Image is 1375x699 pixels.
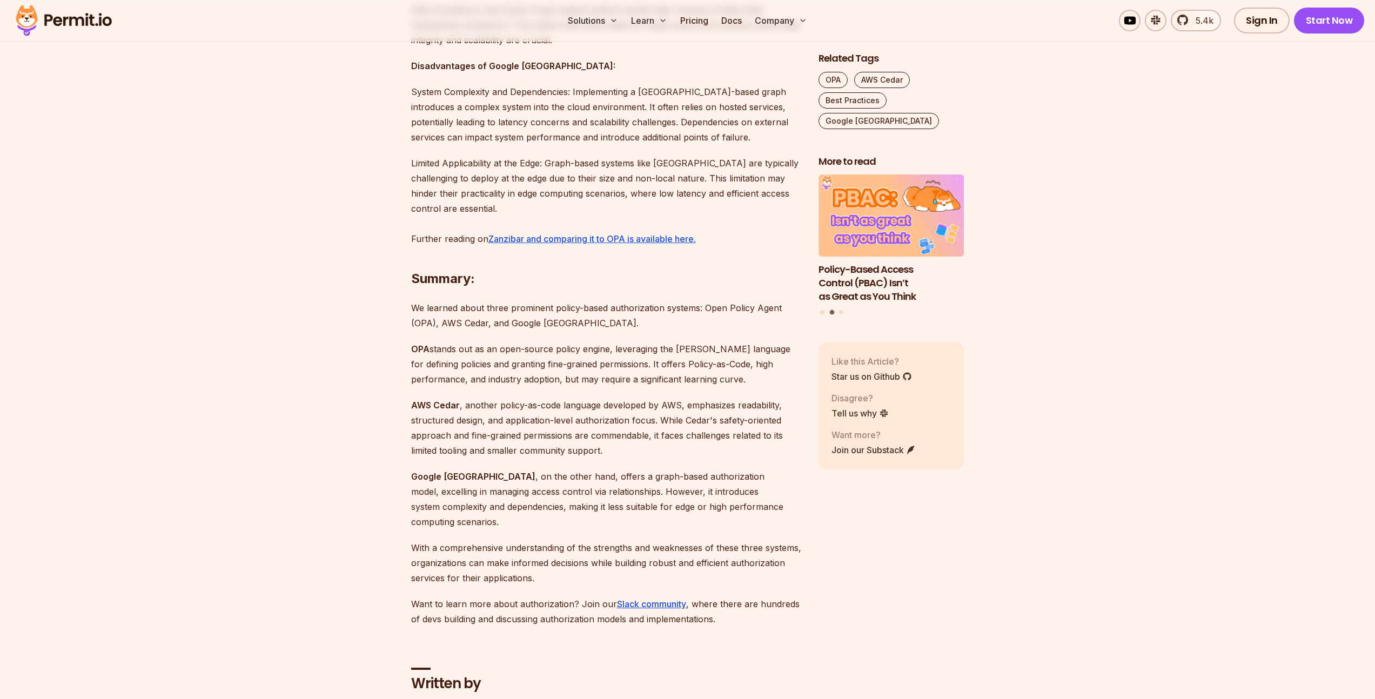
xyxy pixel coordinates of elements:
button: Learn [627,10,672,31]
img: Policy-Based Access Control (PBAC) Isn’t as Great as You Think [819,175,964,257]
p: , another policy-as-code language developed by AWS, emphasizes readability, structured design, an... [411,398,801,458]
p: Limited Applicability at the Edge: Graph-based systems like [GEOGRAPHIC_DATA] are typically chall... [411,156,801,246]
p: Want more? [831,428,916,441]
div: Posts [819,175,964,317]
a: Slack community [617,599,686,609]
a: Policy-Based Access Control (PBAC) Isn’t as Great as You ThinkPolicy-Based Access Control (PBAC) ... [819,175,964,304]
p: With a comprehensive understanding of the strengths and weaknesses of these three systems, organi... [411,540,801,586]
a: 5.4k [1171,10,1221,31]
a: Pricing [676,10,713,31]
a: Docs [717,10,746,31]
a: Star us on Github [831,370,912,383]
h3: Policy-Based Access Control (PBAC) Isn’t as Great as You Think [819,263,964,303]
button: Solutions [564,10,622,31]
a: Google [GEOGRAPHIC_DATA] [819,113,939,129]
h2: Related Tags [819,52,964,65]
button: Go to slide 1 [820,310,824,314]
a: Join our Substack [831,443,916,456]
strong: OPA [411,344,430,354]
h2: Summary: [411,227,801,287]
span: 5.4k [1189,14,1213,27]
a: Zanzibar and comparing it to OPA is available here. [488,233,696,244]
button: Go to slide 3 [839,310,843,314]
p: System Complexity and Dependencies: Implementing a [GEOGRAPHIC_DATA]-based graph introduces a com... [411,84,801,145]
p: stands out as an open-source policy engine, leveraging the [PERSON_NAME] language for defining po... [411,341,801,387]
h2: More to read [819,155,964,169]
strong: AWS Cedar [411,400,460,411]
p: , on the other hand, offers a graph-based authorization model, excelling in managing access contr... [411,469,801,529]
a: AWS Cedar [854,72,910,88]
a: Best Practices [819,92,887,109]
a: OPA [819,72,848,88]
li: 2 of 3 [819,175,964,304]
button: Go to slide 2 [829,310,834,315]
a: Tell us why [831,407,889,420]
button: Company [750,10,811,31]
strong: Disadvantages of Google [GEOGRAPHIC_DATA]: [411,61,615,71]
img: Permit logo [11,2,117,39]
p: Disagree? [831,392,889,405]
strong: Google [GEOGRAPHIC_DATA] [411,471,535,482]
a: Sign In [1234,8,1290,33]
p: Want to learn more about authorization? Join our , where there are hundreds of devs building and ... [411,596,801,627]
a: Start Now [1294,8,1365,33]
p: We learned about three prominent policy-based authorization systems: Open Policy Agent (OPA), AWS... [411,300,801,331]
h2: Written by [411,674,801,694]
p: Like this Article? [831,355,912,368]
